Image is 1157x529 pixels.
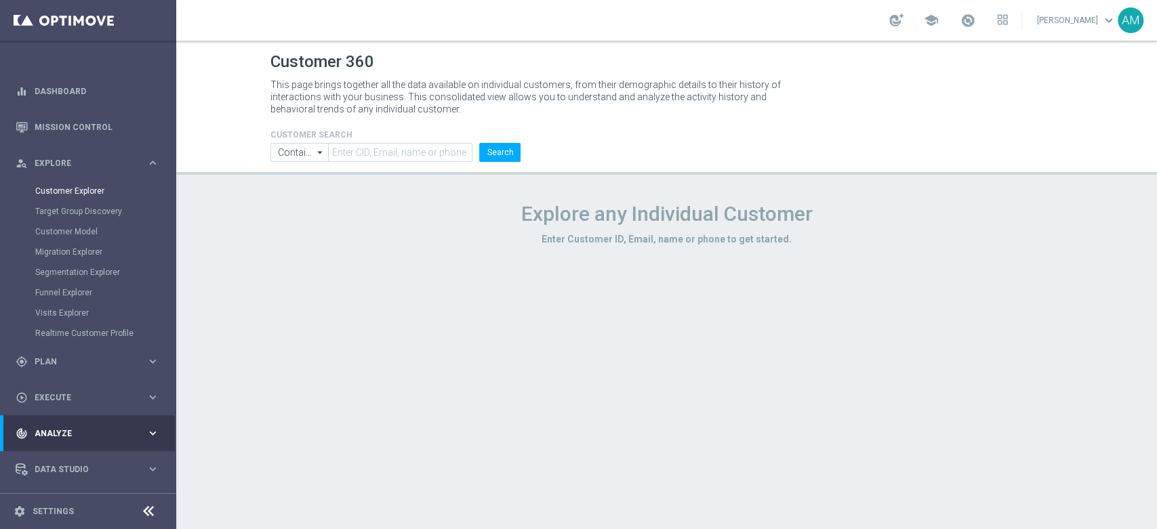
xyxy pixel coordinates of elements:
input: Contains [270,143,329,162]
button: Search [479,143,521,162]
a: Dashboard [35,73,159,109]
div: Execute [16,392,146,404]
button: equalizer Dashboard [15,86,160,97]
h4: CUSTOMER SEARCH [270,130,521,140]
i: gps_fixed [16,356,28,368]
i: keyboard_arrow_right [146,463,159,475]
button: track_changes Analyze keyboard_arrow_right [15,428,160,439]
a: Migration Explorer [35,247,141,257]
a: Customer Explorer [35,186,141,196]
button: Mission Control [15,122,160,133]
div: Funnel Explorer [35,282,175,303]
div: Customer Explorer [35,181,175,201]
div: Explore [16,157,146,169]
span: Explore [35,159,146,167]
i: keyboard_arrow_right [146,355,159,368]
span: keyboard_arrow_down [1101,13,1116,28]
span: Analyze [35,429,146,438]
div: Plan [16,356,146,368]
a: Visits Explorer [35,308,141,318]
div: Mission Control [16,109,159,145]
button: gps_fixed Plan keyboard_arrow_right [15,356,160,367]
h3: Enter Customer ID, Email, name or phone to get started. [270,233,1063,245]
span: Execute [35,394,146,402]
i: keyboard_arrow_right [146,391,159,404]
i: keyboard_arrow_right [146,156,159,169]
div: Realtime Customer Profile [35,323,175,343]
a: Target Group Discovery [35,206,141,217]
div: Target Group Discovery [35,201,175,221]
a: Optibot [35,487,142,523]
button: person_search Explore keyboard_arrow_right [15,158,160,169]
div: Data Studio [16,463,146,475]
span: school [924,13,939,28]
i: track_changes [16,427,28,440]
div: Optibot [16,487,159,523]
a: Mission Control [35,109,159,145]
a: Settings [33,507,74,515]
span: Data Studio [35,465,146,473]
h1: Customer 360 [270,52,1063,72]
div: Migration Explorer [35,242,175,262]
p: This page brings together all the data available on individual customers, from their demographic ... [270,79,792,115]
div: Segmentation Explorer [35,262,175,282]
button: play_circle_outline Execute keyboard_arrow_right [15,392,160,403]
i: play_circle_outline [16,392,28,404]
a: Segmentation Explorer [35,267,141,278]
div: AM [1118,7,1143,33]
div: Dashboard [16,73,159,109]
input: Enter CID, Email, name or phone [328,143,472,162]
span: Plan [35,358,146,366]
i: person_search [16,157,28,169]
i: arrow_drop_down [314,144,327,161]
button: Data Studio keyboard_arrow_right [15,464,160,475]
i: keyboard_arrow_right [146,427,159,440]
i: equalizer [16,85,28,98]
a: Realtime Customer Profile [35,328,141,339]
div: Customer Model [35,221,175,242]
a: [PERSON_NAME]keyboard_arrow_down [1036,10,1118,30]
div: Visits Explorer [35,303,175,323]
i: settings [14,505,26,517]
a: Customer Model [35,226,141,237]
div: Analyze [16,427,146,440]
a: Funnel Explorer [35,287,141,298]
h1: Explore any Individual Customer [270,202,1063,226]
